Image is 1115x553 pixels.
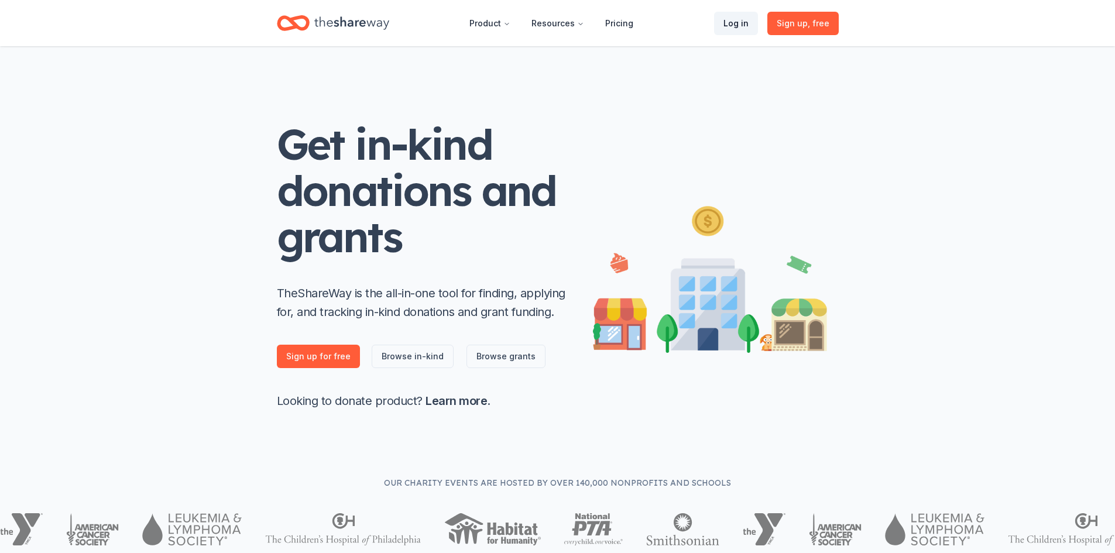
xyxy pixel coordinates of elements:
[277,121,569,260] h1: Get in-kind donations and grants
[142,513,241,545] img: Leukemia & Lymphoma Society
[777,16,829,30] span: Sign up
[564,513,623,545] img: National PTA
[277,284,569,321] p: TheShareWay is the all-in-one tool for finding, applying for, and tracking in-kind donations and ...
[743,513,785,545] img: YMCA
[466,345,546,368] a: Browse grants
[265,513,421,545] img: The Children's Hospital of Philadelphia
[426,394,487,408] a: Learn more
[808,18,829,28] span: , free
[596,12,643,35] a: Pricing
[593,201,827,353] img: Illustration for landing page
[714,12,758,35] a: Log in
[277,9,389,37] a: Home
[460,9,643,37] nav: Main
[277,391,569,410] p: Looking to donate product? .
[809,513,862,545] img: American Cancer Society
[460,12,520,35] button: Product
[277,345,360,368] a: Sign up for free
[767,12,839,35] a: Sign up, free
[66,513,119,545] img: American Cancer Society
[444,513,541,545] img: Habitat for Humanity
[372,345,454,368] a: Browse in-kind
[522,12,593,35] button: Resources
[885,513,984,545] img: Leukemia & Lymphoma Society
[646,513,719,545] img: Smithsonian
